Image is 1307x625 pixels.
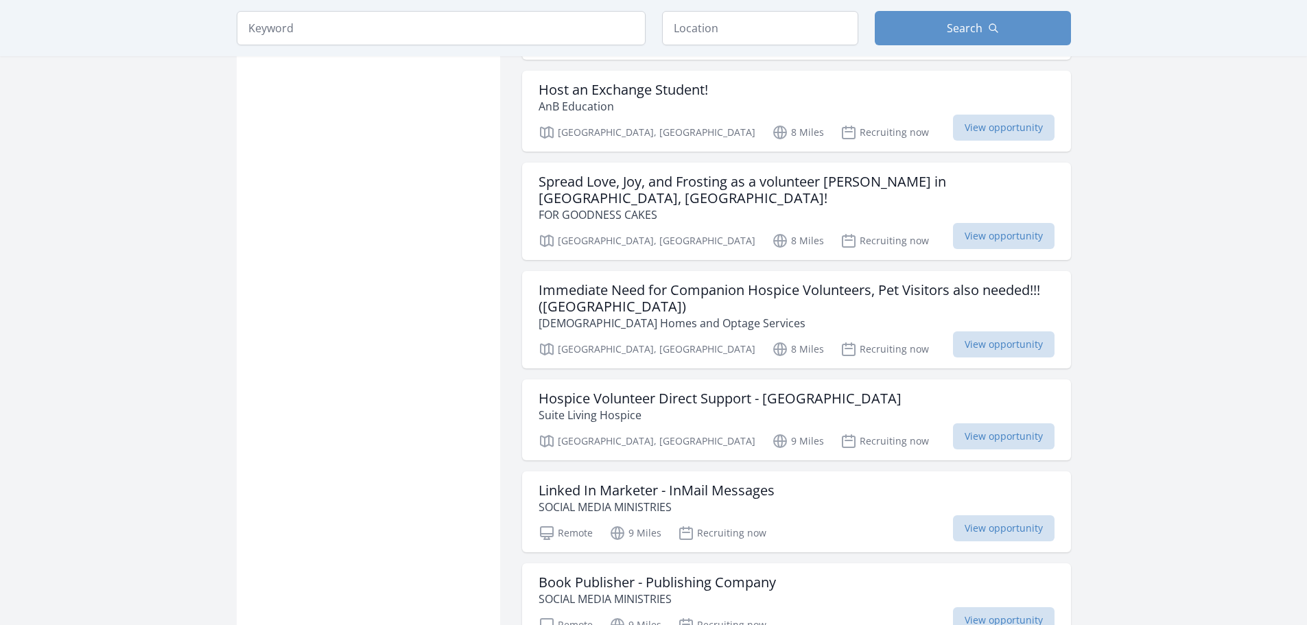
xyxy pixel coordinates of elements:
[539,207,1055,223] p: FOR GOODNESS CAKES
[522,71,1071,152] a: Host an Exchange Student! AnB Education [GEOGRAPHIC_DATA], [GEOGRAPHIC_DATA] 8 Miles Recruiting n...
[539,124,755,141] p: [GEOGRAPHIC_DATA], [GEOGRAPHIC_DATA]
[953,223,1055,249] span: View opportunity
[539,98,708,115] p: AnB Education
[875,11,1071,45] button: Search
[539,591,776,607] p: SOCIAL MEDIA MINISTRIES
[840,433,929,449] p: Recruiting now
[772,433,824,449] p: 9 Miles
[539,282,1055,315] h3: Immediate Need for Companion Hospice Volunteers, Pet Visitors also needed!!! ([GEOGRAPHIC_DATA])
[539,407,902,423] p: Suite Living Hospice
[539,482,775,499] h3: Linked In Marketer - InMail Messages
[539,174,1055,207] h3: Spread Love, Joy, and Frosting as a volunteer [PERSON_NAME] in [GEOGRAPHIC_DATA], [GEOGRAPHIC_DATA]!
[953,515,1055,541] span: View opportunity
[539,233,755,249] p: [GEOGRAPHIC_DATA], [GEOGRAPHIC_DATA]
[953,423,1055,449] span: View opportunity
[539,525,593,541] p: Remote
[539,433,755,449] p: [GEOGRAPHIC_DATA], [GEOGRAPHIC_DATA]
[522,379,1071,460] a: Hospice Volunteer Direct Support - [GEOGRAPHIC_DATA] Suite Living Hospice [GEOGRAPHIC_DATA], [GEO...
[840,124,929,141] p: Recruiting now
[772,124,824,141] p: 8 Miles
[539,574,776,591] h3: Book Publisher - Publishing Company
[840,233,929,249] p: Recruiting now
[539,390,902,407] h3: Hospice Volunteer Direct Support - [GEOGRAPHIC_DATA]
[678,525,766,541] p: Recruiting now
[539,315,1055,331] p: [DEMOGRAPHIC_DATA] Homes and Optage Services
[840,341,929,357] p: Recruiting now
[522,271,1071,368] a: Immediate Need for Companion Hospice Volunteers, Pet Visitors also needed!!! ([GEOGRAPHIC_DATA]) ...
[237,11,646,45] input: Keyword
[953,115,1055,141] span: View opportunity
[953,331,1055,357] span: View opportunity
[609,525,661,541] p: 9 Miles
[772,233,824,249] p: 8 Miles
[772,341,824,357] p: 8 Miles
[522,471,1071,552] a: Linked In Marketer - InMail Messages SOCIAL MEDIA MINISTRIES Remote 9 Miles Recruiting now View o...
[539,341,755,357] p: [GEOGRAPHIC_DATA], [GEOGRAPHIC_DATA]
[522,163,1071,260] a: Spread Love, Joy, and Frosting as a volunteer [PERSON_NAME] in [GEOGRAPHIC_DATA], [GEOGRAPHIC_DAT...
[539,499,775,515] p: SOCIAL MEDIA MINISTRIES
[947,20,982,36] span: Search
[539,82,708,98] h3: Host an Exchange Student!
[662,11,858,45] input: Location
